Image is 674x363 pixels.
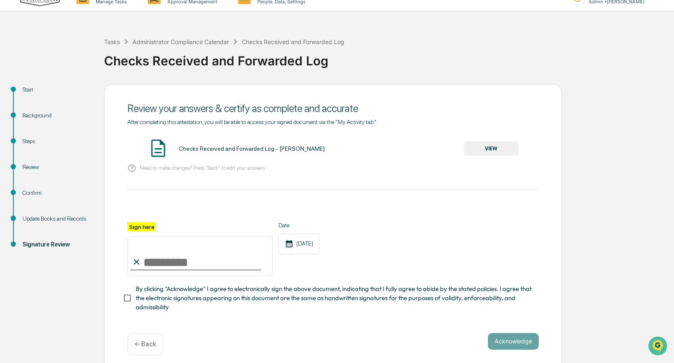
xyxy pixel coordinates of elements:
a: 🖐️Preclearance [5,102,57,117]
div: [DATE] [279,233,319,254]
div: Checks Received and Forwarded Log [104,47,670,68]
div: Signature Review [22,240,91,249]
button: VIEW [464,142,518,156]
span: Preclearance [17,105,54,113]
div: Checks Received and Forwarded Log [242,38,344,45]
div: Administrator Compliance Calendar [132,38,229,45]
div: Update Books and Records [22,214,91,223]
div: Review [22,163,91,172]
div: Steps [22,137,91,146]
div: Background [22,111,91,120]
p: ← Back [134,340,156,348]
div: Tasks [104,38,120,45]
button: Start new chat [142,66,152,76]
span: After completing this attestation, you will be able to access your signed document via the "My Ac... [127,119,376,125]
div: 🗄️ [60,106,67,112]
p: Need to make changes? Press "Back" to edit your answers [140,165,265,171]
span: Data Lookup [17,121,52,129]
div: Start [22,85,91,94]
div: 🔎 [8,122,15,128]
img: Document Icon [148,138,169,159]
div: We're available if you need us! [28,72,105,79]
div: 🖐️ [8,106,15,112]
div: Confirm [22,189,91,197]
p: How can we help? [8,17,152,31]
span: Attestations [69,105,103,113]
a: Powered byPylon [59,141,101,147]
label: Sign here [127,222,156,231]
div: Review your answers & certify as complete and accurate [127,102,539,114]
div: Start new chat [28,64,137,72]
button: Acknowledge [488,333,539,350]
span: Pylon [83,141,101,147]
label: Date [279,222,319,229]
a: 🗄️Attestations [57,102,107,117]
iframe: Open customer support [647,336,670,358]
div: Checks Received and Forwarded Log - [PERSON_NAME] [179,145,325,152]
a: 🔎Data Lookup [5,117,56,132]
img: 1746055101610-c473b297-6a78-478c-a979-82029cc54cd1 [8,64,23,79]
span: By clicking "Acknowledge" I agree to electronically sign the above document, indicating that I fu... [136,284,532,312]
